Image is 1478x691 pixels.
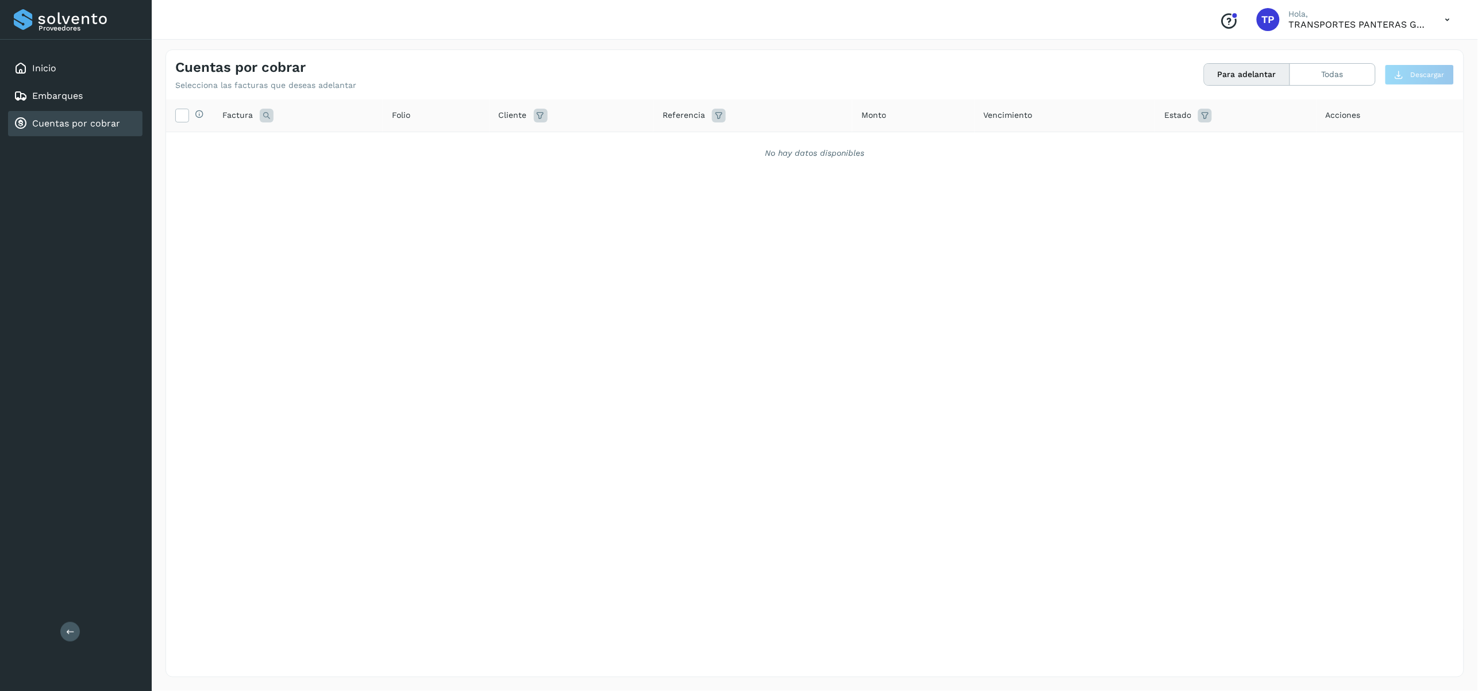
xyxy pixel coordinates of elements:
[663,109,705,121] span: Referencia
[1326,109,1361,121] span: Acciones
[984,109,1033,121] span: Vencimiento
[1290,64,1375,85] button: Todas
[1411,70,1445,80] span: Descargar
[8,56,143,81] div: Inicio
[1385,64,1454,85] button: Descargar
[1164,109,1191,121] span: Estado
[8,83,143,109] div: Embarques
[32,90,83,101] a: Embarques
[222,109,253,121] span: Factura
[39,24,138,32] p: Proveedores
[499,109,527,121] span: Cliente
[1289,19,1427,30] p: TRANSPORTES PANTERAS GAPO S.A. DE C.V.
[1289,9,1427,19] p: Hola,
[32,63,56,74] a: Inicio
[8,111,143,136] div: Cuentas por cobrar
[175,59,306,76] h4: Cuentas por cobrar
[392,109,410,121] span: Folio
[1204,64,1290,85] button: Para adelantar
[181,147,1449,159] div: No hay datos disponibles
[861,109,886,121] span: Monto
[175,80,356,90] p: Selecciona las facturas que deseas adelantar
[32,118,120,129] a: Cuentas por cobrar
